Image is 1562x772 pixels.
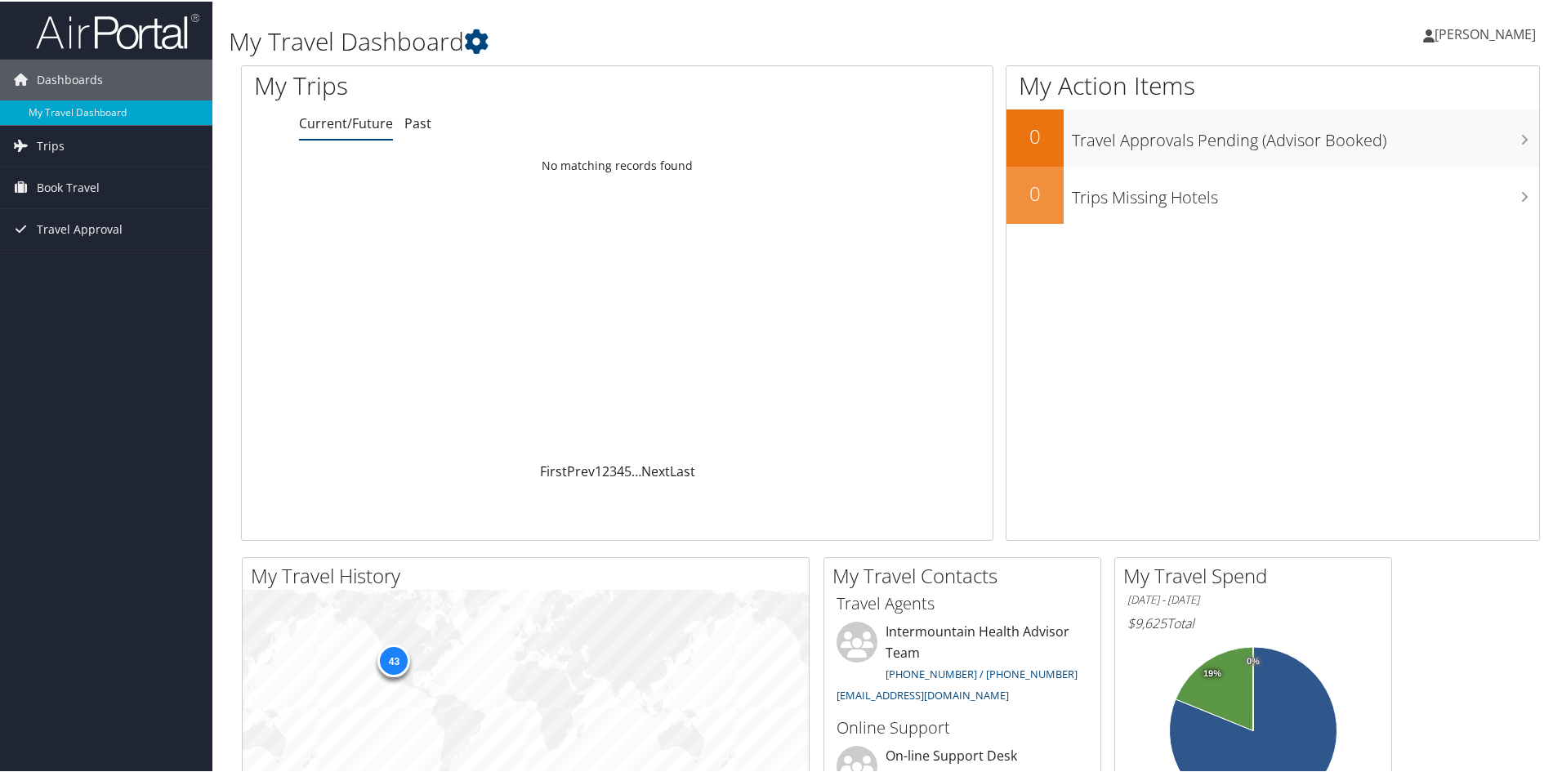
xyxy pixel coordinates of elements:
[1123,560,1391,588] h2: My Travel Spend
[1006,67,1539,101] h1: My Action Items
[37,208,123,248] span: Travel Approval
[886,665,1078,680] a: [PHONE_NUMBER] / [PHONE_NUMBER]
[641,461,670,479] a: Next
[828,620,1096,707] li: Intermountain Health Advisor Team
[1072,176,1539,208] h3: Trips Missing Hotels
[251,560,809,588] h2: My Travel History
[1203,667,1221,677] tspan: 19%
[242,149,993,179] td: No matching records found
[404,113,431,131] a: Past
[1006,165,1539,222] a: 0Trips Missing Hotels
[1072,119,1539,150] h3: Travel Approvals Pending (Advisor Booked)
[617,461,624,479] a: 4
[1006,108,1539,165] a: 0Travel Approvals Pending (Advisor Booked)
[1423,8,1552,57] a: [PERSON_NAME]
[1127,613,1167,631] span: $9,625
[832,560,1100,588] h2: My Travel Contacts
[670,461,695,479] a: Last
[595,461,602,479] a: 1
[36,11,199,49] img: airportal-logo.png
[37,166,100,207] span: Book Travel
[1006,178,1064,206] h2: 0
[631,461,641,479] span: …
[229,23,1111,57] h1: My Travel Dashboard
[1127,591,1379,606] h6: [DATE] - [DATE]
[1006,121,1064,149] h2: 0
[837,715,1088,738] h3: Online Support
[540,461,567,479] a: First
[624,461,631,479] a: 5
[609,461,617,479] a: 3
[1435,24,1536,42] span: [PERSON_NAME]
[837,591,1088,614] h3: Travel Agents
[602,461,609,479] a: 2
[299,113,393,131] a: Current/Future
[37,58,103,99] span: Dashboards
[1247,655,1260,665] tspan: 0%
[567,461,595,479] a: Prev
[837,686,1009,701] a: [EMAIL_ADDRESS][DOMAIN_NAME]
[1127,613,1379,631] h6: Total
[377,643,410,676] div: 43
[254,67,667,101] h1: My Trips
[37,124,65,165] span: Trips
